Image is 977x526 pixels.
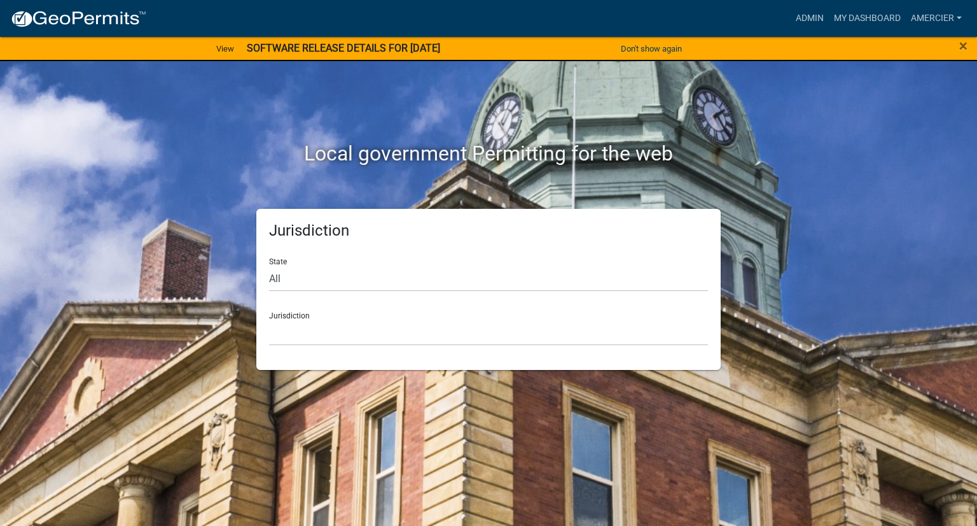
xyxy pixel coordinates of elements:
span: × [959,37,967,55]
button: Close [959,38,967,53]
a: Admin [791,6,829,31]
a: My Dashboard [829,6,906,31]
h2: Local government Permitting for the web [135,141,842,166]
a: View [211,38,239,59]
h5: Jurisdiction [269,222,708,240]
button: Don't show again [616,38,687,59]
strong: SOFTWARE RELEASE DETAILS FOR [DATE] [247,42,440,54]
a: amercier [906,6,967,31]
